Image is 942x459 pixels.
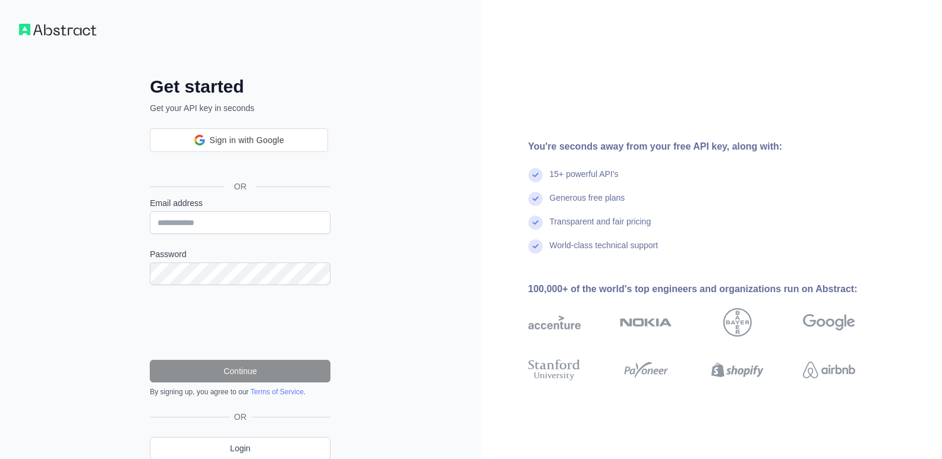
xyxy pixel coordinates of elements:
[528,308,581,337] img: accenture
[528,168,543,182] img: check mark
[528,357,581,383] img: stanford university
[229,411,251,423] span: OR
[150,197,330,209] label: Email address
[150,248,330,260] label: Password
[803,357,855,383] img: airbnb
[225,181,256,192] span: OR
[550,216,651,239] div: Transparent and fair pricing
[528,140,893,154] div: You're seconds away from your free API key, along with:
[528,239,543,254] img: check mark
[150,387,330,397] div: By signing up, you agree to our .
[711,357,764,383] img: shopify
[150,128,328,152] div: Sign in with Google
[723,308,752,337] img: bayer
[19,24,96,36] img: Workflow
[250,388,303,396] a: Terms of Service
[620,357,672,383] img: payoneer
[550,192,625,216] div: Generous free plans
[144,151,334,177] iframe: Sign in with Google Button
[210,134,284,147] span: Sign in with Google
[150,299,330,346] iframe: reCAPTCHA
[620,308,672,337] img: nokia
[550,239,659,263] div: World-class technical support
[528,216,543,230] img: check mark
[150,76,330,97] h2: Get started
[550,168,619,192] div: 15+ powerful API's
[150,102,330,114] p: Get your API key in seconds
[803,308,855,337] img: google
[150,360,330,382] button: Continue
[528,282,893,296] div: 100,000+ of the world's top engineers and organizations run on Abstract:
[528,192,543,206] img: check mark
